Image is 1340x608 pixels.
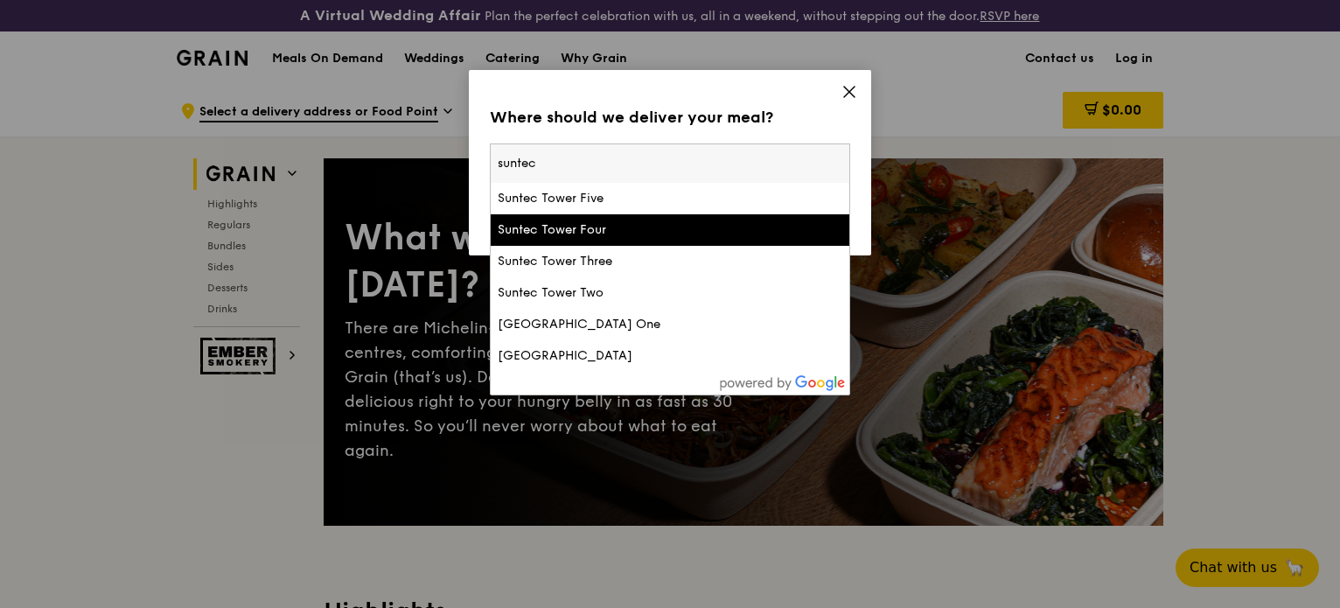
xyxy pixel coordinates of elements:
[720,375,846,391] img: powered-by-google.60e8a832.png
[498,284,757,302] div: Suntec Tower Two
[498,190,757,207] div: Suntec Tower Five
[498,221,757,239] div: Suntec Tower Four
[498,253,757,270] div: Suntec Tower Three
[490,105,850,129] div: Where should we deliver your meal?
[498,347,757,365] div: [GEOGRAPHIC_DATA]
[498,316,757,333] div: [GEOGRAPHIC_DATA] One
